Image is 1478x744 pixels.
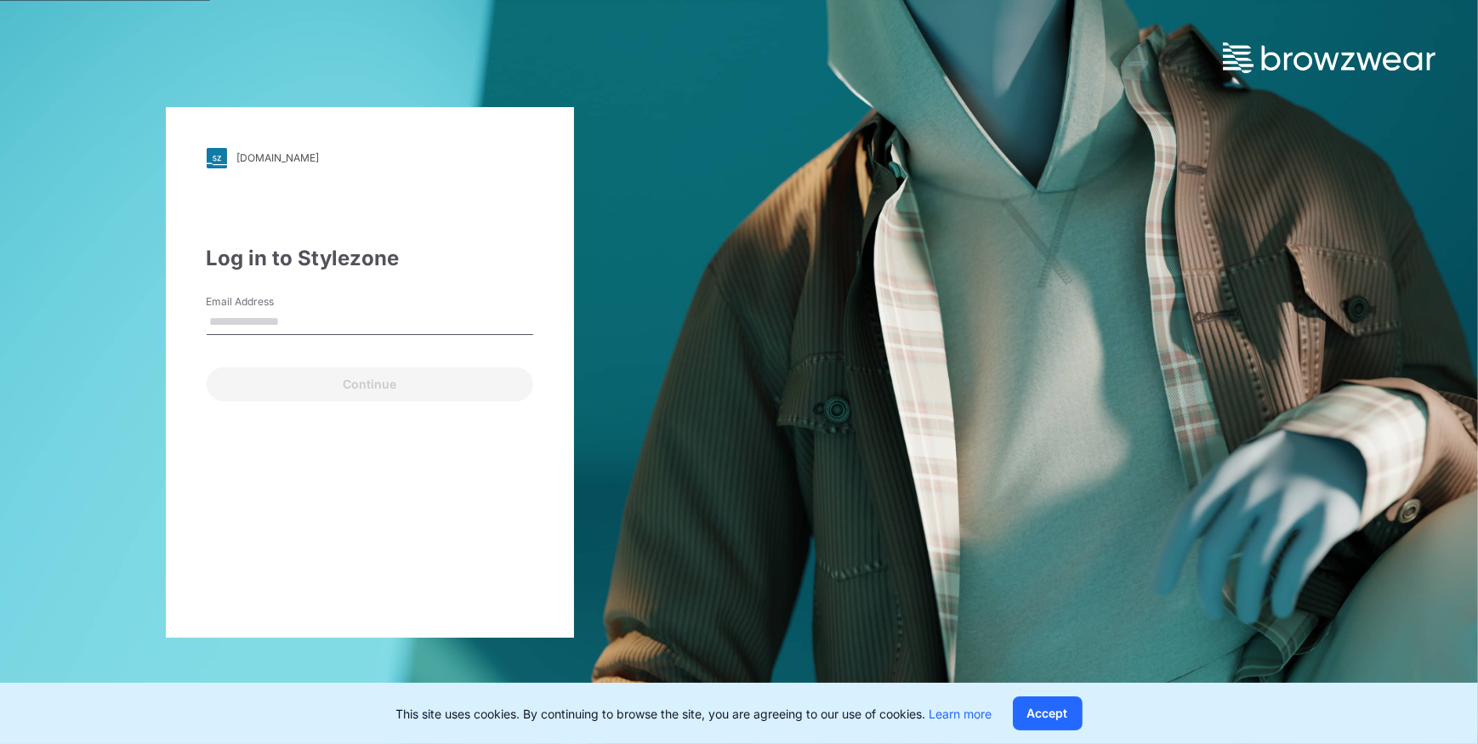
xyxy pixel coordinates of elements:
[207,148,227,168] img: svg+xml;base64,PHN2ZyB3aWR0aD0iMjgiIGhlaWdodD0iMjgiIHZpZXdCb3g9IjAgMCAyOCAyOCIgZmlsbD0ibm9uZSIgeG...
[929,707,992,721] a: Learn more
[207,243,533,274] div: Log in to Stylezone
[396,705,992,723] p: This site uses cookies. By continuing to browse the site, you are agreeing to our use of cookies.
[237,151,320,164] div: [DOMAIN_NAME]
[1223,43,1435,73] img: browzwear-logo.73288ffb.svg
[207,148,533,168] a: [DOMAIN_NAME]
[1013,696,1083,730] button: Accept
[207,294,326,310] label: Email Address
